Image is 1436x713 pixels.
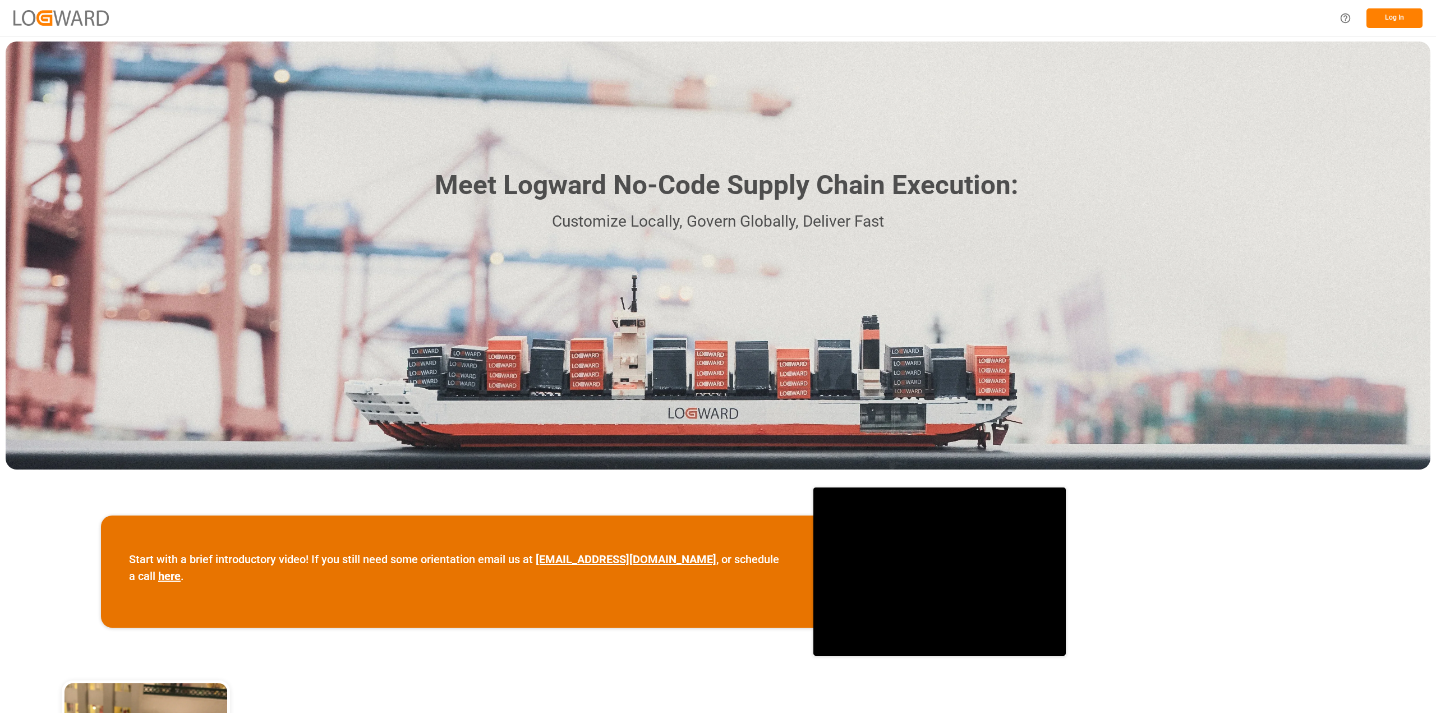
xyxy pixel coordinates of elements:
button: Log In [1366,8,1423,28]
button: Help Center [1333,6,1358,31]
p: Customize Locally, Govern Globally, Deliver Fast [418,209,1018,234]
p: Start with a brief introductory video! If you still need some orientation email us at , or schedu... [129,551,785,585]
h1: Meet Logward No-Code Supply Chain Execution: [435,165,1018,205]
a: [EMAIL_ADDRESS][DOMAIN_NAME] [536,553,716,566]
a: here [158,569,181,583]
img: Logward_new_orange.png [13,10,109,25]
